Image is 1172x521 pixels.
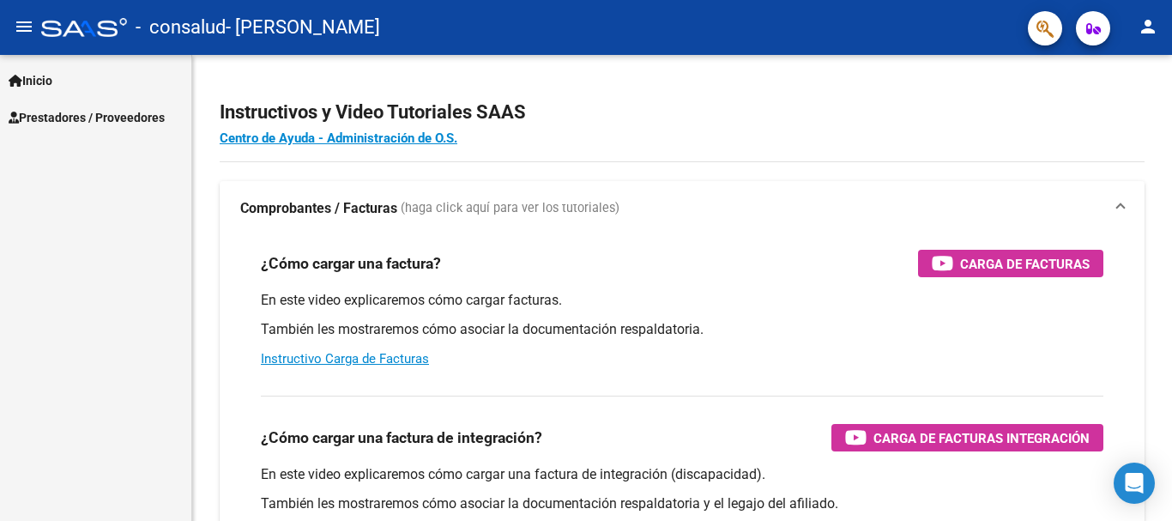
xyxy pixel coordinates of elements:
span: Carga de Facturas [960,253,1090,275]
span: Prestadores / Proveedores [9,108,165,127]
strong: Comprobantes / Facturas [240,199,397,218]
span: Inicio [9,71,52,90]
h3: ¿Cómo cargar una factura de integración? [261,426,542,450]
p: En este video explicaremos cómo cargar una factura de integración (discapacidad). [261,465,1103,484]
span: (haga click aquí para ver los tutoriales) [401,199,619,218]
button: Carga de Facturas Integración [831,424,1103,451]
p: También les mostraremos cómo asociar la documentación respaldatoria y el legajo del afiliado. [261,494,1103,513]
span: Carga de Facturas Integración [873,427,1090,449]
p: En este video explicaremos cómo cargar facturas. [261,291,1103,310]
div: Open Intercom Messenger [1114,463,1155,504]
button: Carga de Facturas [918,250,1103,277]
a: Instructivo Carga de Facturas [261,351,429,367]
h2: Instructivos y Video Tutoriales SAAS [220,96,1145,129]
a: Centro de Ayuda - Administración de O.S. [220,130,457,146]
p: También les mostraremos cómo asociar la documentación respaldatoria. [261,320,1103,339]
h3: ¿Cómo cargar una factura? [261,251,441,276]
mat-expansion-panel-header: Comprobantes / Facturas (haga click aquí para ver los tutoriales) [220,181,1145,236]
mat-icon: person [1138,16,1158,37]
span: - consalud [136,9,226,46]
span: - [PERSON_NAME] [226,9,380,46]
mat-icon: menu [14,16,34,37]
